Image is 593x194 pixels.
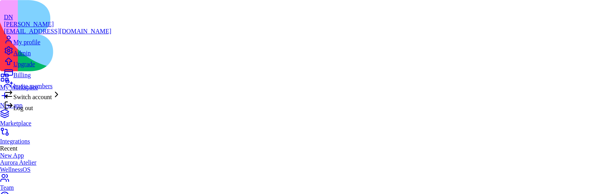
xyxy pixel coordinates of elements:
a: Upgrade [4,57,111,68]
span: Billing [13,72,31,78]
a: Billing [4,68,111,79]
a: My profile [4,35,111,46]
div: [EMAIL_ADDRESS][DOMAIN_NAME] [4,28,111,35]
a: Invite members [4,79,111,90]
h1: Good evening , Don [22,47,96,78]
div: [PERSON_NAME] [4,21,111,28]
span: Log out [13,105,33,111]
a: Admin [4,46,111,57]
a: DN[PERSON_NAME][EMAIL_ADDRESS][DOMAIN_NAME] [4,14,111,35]
span: Admin [13,50,31,56]
span: DN [4,14,13,20]
span: Switch account [13,94,52,100]
span: Invite members [13,83,53,89]
span: Upgrade [13,61,35,67]
span: My profile [13,39,40,45]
